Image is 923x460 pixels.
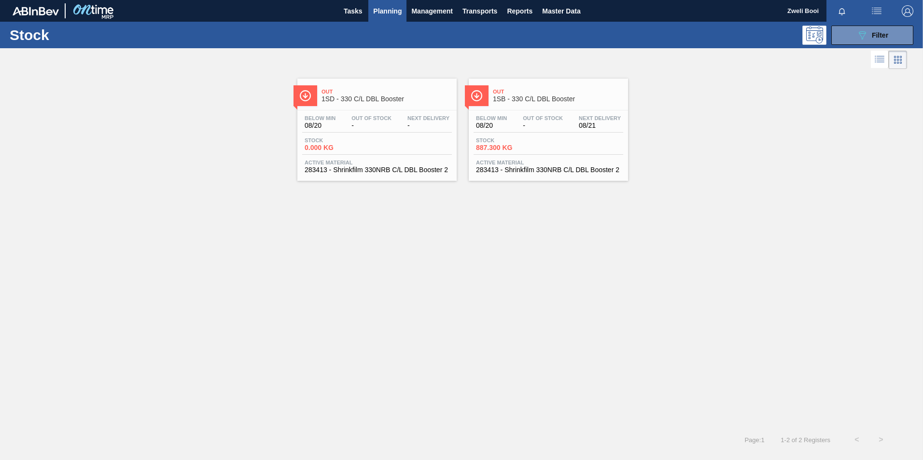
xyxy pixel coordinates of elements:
[826,4,857,18] button: Notifications
[579,115,621,121] span: Next Delivery
[779,436,830,444] span: 1 - 2 of 2 Registers
[493,95,623,103] span: 1SB - 330 C/L DBL Booster
[872,31,888,39] span: Filter
[802,26,826,45] div: Programming: no user selected
[476,144,544,151] span: 887.300 KG
[744,436,764,444] span: Page : 1
[351,115,392,121] span: Out Of Stock
[373,5,402,17] span: Planning
[476,137,544,143] span: Stock
[305,144,372,151] span: 0.000 KG
[869,428,893,452] button: >
[407,115,449,121] span: Next Delivery
[322,95,452,103] span: 1SD - 330 C/L DBL Booster
[476,166,621,174] span: 283413 - Shrinkfilm 330NRB C/L DBL Booster 2
[13,7,59,15] img: TNhmsLtSVTkK8tSr43FrP2fwEKptu5GPRR3wAAAABJRU5ErkJggg==
[305,160,449,165] span: Active Material
[342,5,364,17] span: Tasks
[407,122,449,129] span: -
[305,137,372,143] span: Stock
[476,160,621,165] span: Active Material
[322,89,452,95] span: Out
[871,51,889,69] div: List Vision
[507,5,532,17] span: Reports
[290,71,461,181] a: ÍconeOut1SD - 330 C/L DBL BoosterBelow Min08/20Out Of Stock-Next Delivery-Stock0.000 KGActive Mat...
[462,5,497,17] span: Transports
[10,29,154,41] h1: Stock
[579,122,621,129] span: 08/21
[845,428,869,452] button: <
[461,71,633,181] a: ÍconeOut1SB - 330 C/L DBL BoosterBelow Min08/20Out Of Stock-Next Delivery08/21Stock887.300 KGActi...
[471,90,483,102] img: Ícone
[542,5,580,17] span: Master Data
[305,122,336,129] span: 08/20
[493,89,623,95] span: Out
[351,122,392,129] span: -
[476,115,507,121] span: Below Min
[523,122,563,129] span: -
[476,122,507,129] span: 08/20
[902,5,913,17] img: Logout
[305,166,449,174] span: 283413 - Shrinkfilm 330NRB C/L DBL Booster 2
[411,5,453,17] span: Management
[889,51,907,69] div: Card Vision
[831,26,913,45] button: Filter
[305,115,336,121] span: Below Min
[871,5,882,17] img: userActions
[523,115,563,121] span: Out Of Stock
[299,90,311,102] img: Ícone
